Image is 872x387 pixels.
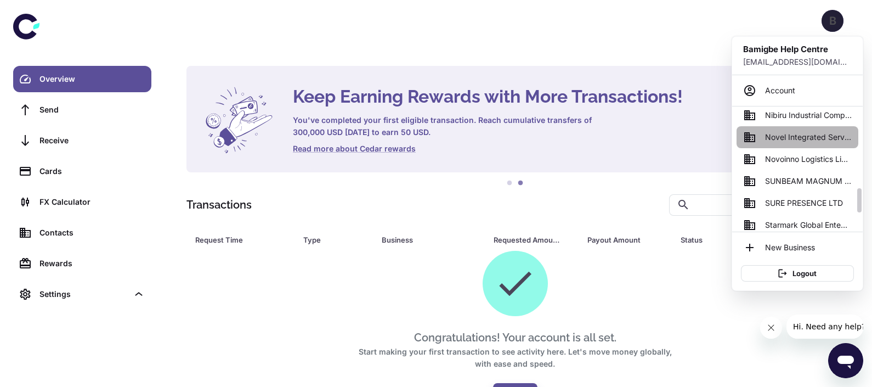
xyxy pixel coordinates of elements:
[786,315,863,339] iframe: Message from company
[7,8,79,16] span: Hi. Need any help?
[765,153,852,165] span: Novoinno Logistics Limited
[765,197,843,209] span: SURE PRESENCE LTD
[765,175,852,187] span: SUNBEAM MAGNUM ENTERPRISES
[741,265,854,282] button: Logout
[828,343,863,378] iframe: Button to launch messaging window
[765,219,852,231] span: Starmark Global Enteprises
[743,43,852,56] h6: Bamigbe Help Centre
[737,237,858,259] li: New Business
[765,109,852,121] span: Nibiru Industrial Company Ltd
[765,131,852,143] span: Novel Integrated Services Ltd
[760,317,782,339] iframe: Close message
[737,80,858,102] a: Account
[743,56,852,68] p: [EMAIL_ADDRESS][DOMAIN_NAME]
